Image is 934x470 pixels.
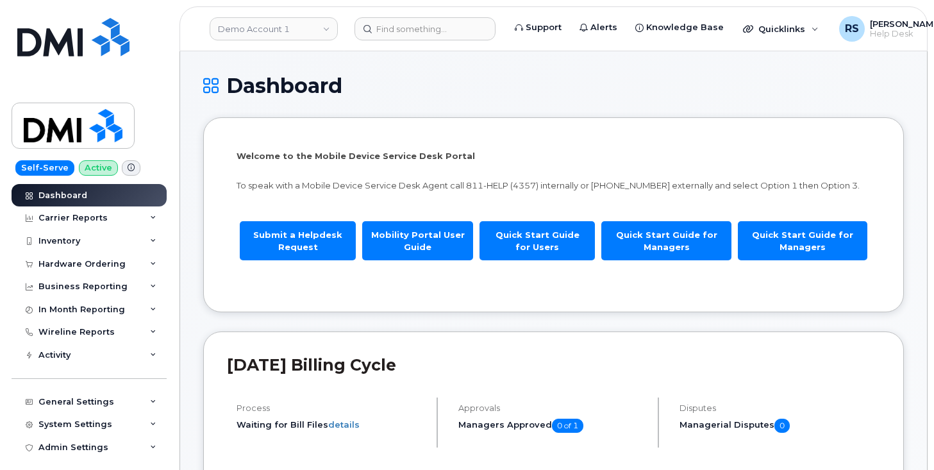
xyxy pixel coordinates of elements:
p: Welcome to the Mobile Device Service Desk Portal [237,150,871,162]
h4: Disputes [680,403,880,413]
h4: Approvals [458,403,647,413]
a: Quick Start Guide for Managers [601,221,731,260]
li: Waiting for Bill Files [237,419,426,431]
span: 0 of 1 [552,419,583,433]
h5: Managerial Disputes [680,419,880,433]
h2: [DATE] Billing Cycle [227,355,880,374]
a: Quick Start Guide for Managers [738,221,867,260]
h1: Dashboard [203,74,904,97]
p: To speak with a Mobile Device Service Desk Agent call 811-HELP (4357) internally or [PHONE_NUMBER... [237,180,871,192]
a: details [328,419,360,430]
a: Quick Start Guide for Users [480,221,595,260]
a: Submit a Helpdesk Request [240,221,356,260]
h5: Managers Approved [458,419,647,433]
h4: Process [237,403,426,413]
a: Mobility Portal User Guide [362,221,473,260]
span: 0 [774,419,790,433]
